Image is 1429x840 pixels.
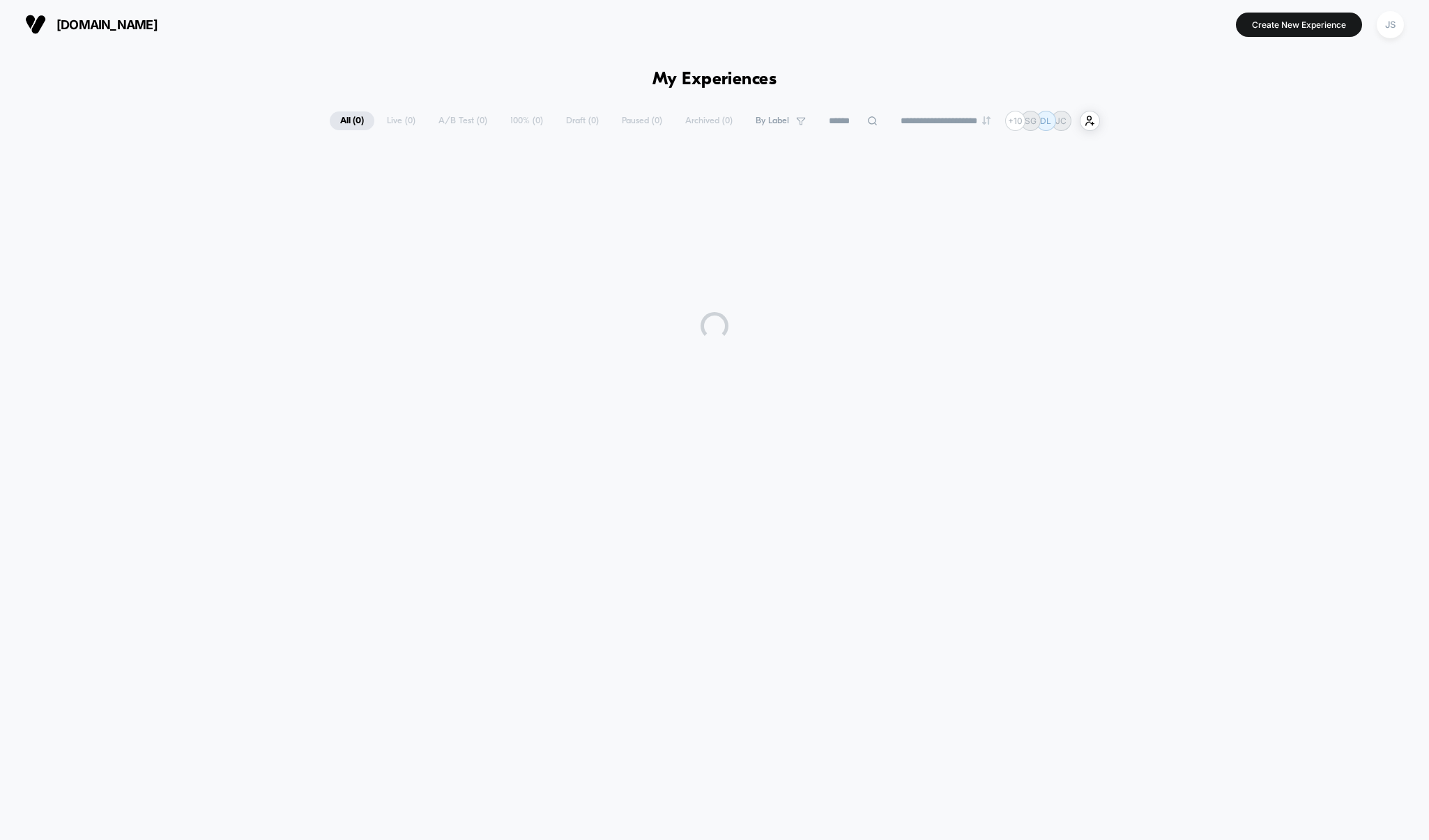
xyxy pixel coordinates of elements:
p: DL [1040,116,1051,126]
h1: My Experiences [652,70,777,90]
span: All ( 0 ) [330,111,374,130]
span: By Label [756,116,789,126]
button: [DOMAIN_NAME] [21,13,162,36]
img: end [982,116,991,125]
div: + 10 [1005,111,1025,131]
button: JS [1373,10,1408,39]
p: SG [1025,116,1037,126]
img: Visually logo [25,14,46,35]
span: [DOMAIN_NAME] [56,17,158,32]
div: JS [1377,11,1404,38]
p: JC [1055,116,1067,126]
button: Create New Experience [1236,13,1362,37]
